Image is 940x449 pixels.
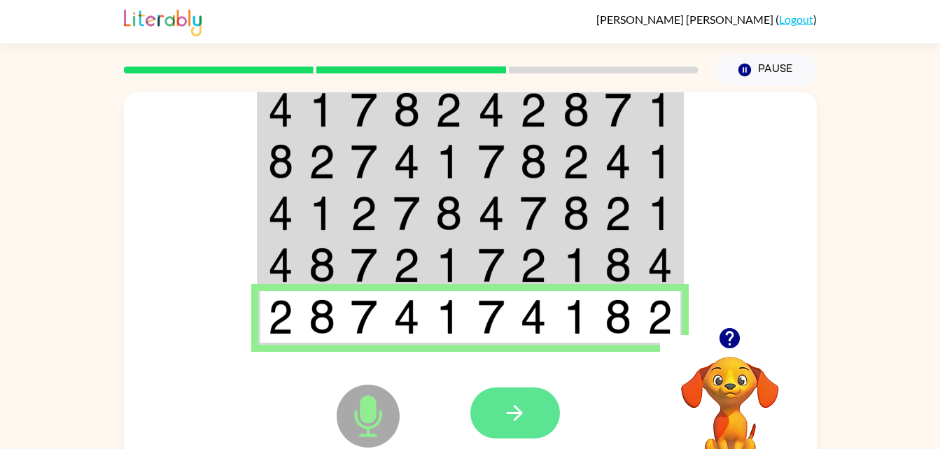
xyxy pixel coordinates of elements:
img: 2 [268,299,293,334]
img: 7 [520,196,547,231]
span: [PERSON_NAME] [PERSON_NAME] [596,13,776,26]
img: 7 [393,196,420,231]
img: 7 [351,92,377,127]
img: 1 [647,144,673,179]
img: 7 [351,248,377,283]
a: Logout [779,13,813,26]
img: 1 [435,299,462,334]
img: 1 [647,196,673,231]
img: 4 [478,92,505,127]
img: Literably [124,6,202,36]
img: 8 [309,248,335,283]
img: 4 [268,92,293,127]
div: ( ) [596,13,817,26]
img: 8 [393,92,420,127]
img: 2 [393,248,420,283]
img: 4 [605,144,631,179]
img: 4 [393,144,420,179]
img: 1 [309,196,335,231]
img: 1 [563,299,589,334]
img: 2 [309,144,335,179]
button: Pause [715,54,817,86]
img: 1 [435,248,462,283]
img: 7 [351,299,377,334]
img: 4 [393,299,420,334]
img: 8 [309,299,335,334]
img: 7 [478,144,505,179]
img: 2 [605,196,631,231]
img: 2 [351,196,377,231]
img: 8 [605,299,631,334]
img: 8 [605,248,631,283]
img: 2 [520,248,547,283]
img: 4 [647,248,673,283]
img: 8 [520,144,547,179]
img: 4 [268,196,293,231]
img: 8 [563,92,589,127]
img: 2 [520,92,547,127]
img: 4 [478,196,505,231]
img: 1 [647,92,673,127]
img: 8 [268,144,293,179]
img: 1 [563,248,589,283]
img: 1 [435,144,462,179]
img: 4 [268,248,293,283]
img: 8 [435,196,462,231]
img: 2 [563,144,589,179]
img: 2 [647,299,673,334]
img: 1 [309,92,335,127]
img: 2 [435,92,462,127]
img: 7 [478,248,505,283]
img: 7 [351,144,377,179]
img: 8 [563,196,589,231]
img: 7 [605,92,631,127]
img: 7 [478,299,505,334]
img: 4 [520,299,547,334]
